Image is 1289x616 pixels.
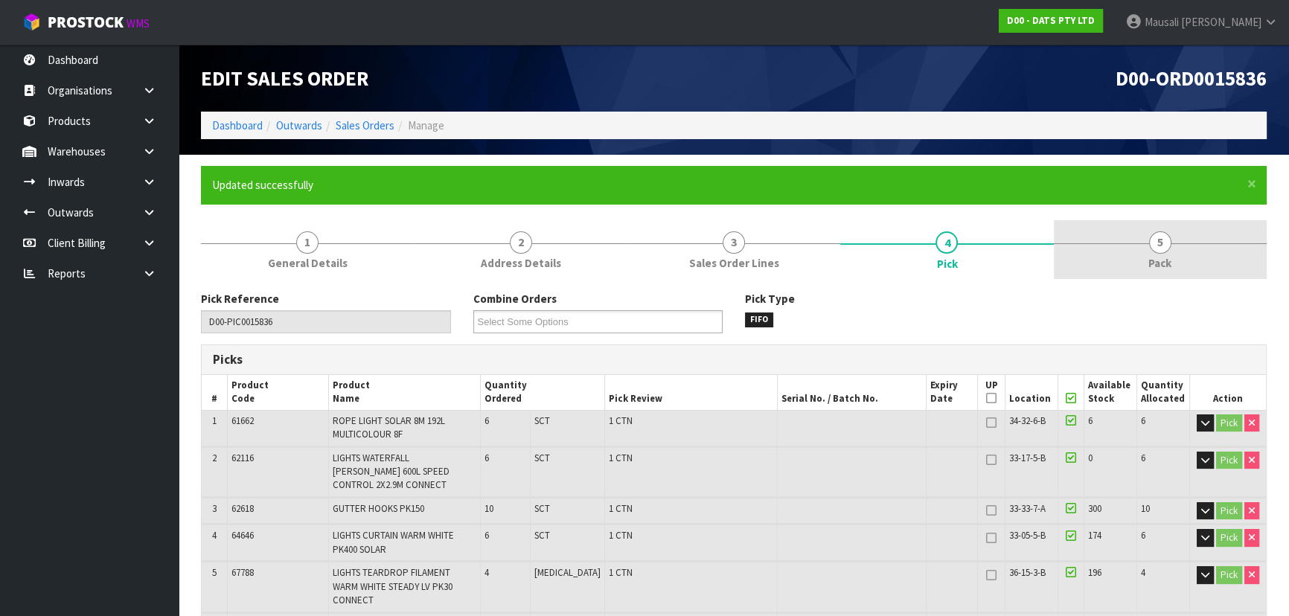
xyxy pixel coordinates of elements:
span: SCT [534,452,550,464]
span: [PERSON_NAME] [1181,15,1261,29]
span: 1 [296,231,319,254]
th: Pick Review [604,375,777,410]
span: 1 [212,414,217,427]
a: D00 - DATS PTY LTD [999,9,1103,33]
span: Updated successfully [212,178,313,192]
span: 2 [510,231,532,254]
span: 3 [723,231,745,254]
h3: Picks [213,353,723,367]
span: 1 CTN [609,452,633,464]
span: 196 [1088,566,1101,579]
span: SCT [534,502,550,515]
button: Pick [1216,529,1242,547]
span: 4 [484,566,489,579]
a: Dashboard [212,118,263,132]
span: General Details [268,255,348,271]
th: UP [977,375,1005,410]
button: Pick [1216,566,1242,584]
th: Location [1005,375,1058,410]
label: Pick Type [745,291,795,307]
strong: D00 - DATS PTY LTD [1007,14,1095,27]
span: 1 CTN [609,414,633,427]
span: 6 [484,529,489,542]
th: Action [1190,375,1266,410]
a: Outwards [276,118,322,132]
span: 10 [484,502,493,515]
span: 300 [1088,502,1101,515]
th: Quantity Allocated [1136,375,1189,410]
span: × [1247,173,1256,194]
span: LIGHTS TEARDROP FILAMENT WARM WHITE STEADY LV PK30 CONNECT [333,566,452,606]
th: Quantity Ordered [480,375,604,410]
span: 6 [1141,452,1145,464]
th: Expiry Date [926,375,977,410]
button: Pick [1216,414,1242,432]
span: SCT [534,414,550,427]
span: 4 [1141,566,1145,579]
span: 174 [1088,529,1101,542]
span: Pick [936,256,957,272]
span: [MEDICAL_DATA] [534,566,601,579]
span: FIFO [745,312,773,327]
span: 34-32-6-B [1009,414,1046,427]
th: Serial No. / Batch No. [778,375,926,410]
span: SCT [534,529,550,542]
span: Pack [1148,255,1171,271]
span: 4 [212,529,217,542]
span: 6 [484,452,489,464]
span: 6 [1141,414,1145,427]
span: 33-05-5-B [1009,529,1046,542]
span: 62618 [231,502,254,515]
span: 1 CTN [609,529,633,542]
span: 36-15-3-B [1009,566,1046,579]
span: 4 [935,231,958,254]
button: Pick [1216,502,1242,520]
span: 10 [1141,502,1150,515]
span: 0 [1088,452,1093,464]
th: Product Name [328,375,480,410]
small: WMS [127,16,150,31]
th: Available Stock [1084,375,1136,410]
span: LIGHTS CURTAIN WARM WHITE PK400 SOLAR [333,529,454,555]
span: 33-33-7-A [1009,502,1046,515]
span: Sales Order Lines [689,255,779,271]
span: 33-17-5-B [1009,452,1046,464]
span: ROPE LIGHT SOLAR 8M 192L MULTICOLOUR 8F [333,414,445,440]
span: Mausali [1145,15,1179,29]
a: Sales Orders [336,118,394,132]
span: Address Details [481,255,561,271]
span: Manage [408,118,444,132]
span: 3 [212,502,217,515]
img: cube-alt.png [22,13,41,31]
span: GUTTER HOOKS PK150 [333,502,424,515]
span: 5 [1149,231,1171,254]
span: 62116 [231,452,254,464]
span: 1 CTN [609,502,633,515]
span: 2 [212,452,217,464]
span: 61662 [231,414,254,427]
span: Edit Sales Order [201,65,368,91]
span: 67788 [231,566,254,579]
span: 6 [484,414,489,427]
span: ProStock [48,13,124,32]
span: 6 [1141,529,1145,542]
span: 5 [212,566,217,579]
button: Pick [1216,452,1242,469]
label: Pick Reference [201,291,279,307]
th: # [202,375,228,410]
span: D00-ORD0015836 [1116,65,1267,91]
span: 6 [1088,414,1093,427]
th: Product Code [228,375,329,410]
label: Combine Orders [473,291,557,307]
span: LIGHTS WATERFALL [PERSON_NAME] 600L SPEED CONTROL 2X2.9M CONNECT [333,452,450,492]
span: 1 CTN [609,566,633,579]
span: 64646 [231,529,254,542]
